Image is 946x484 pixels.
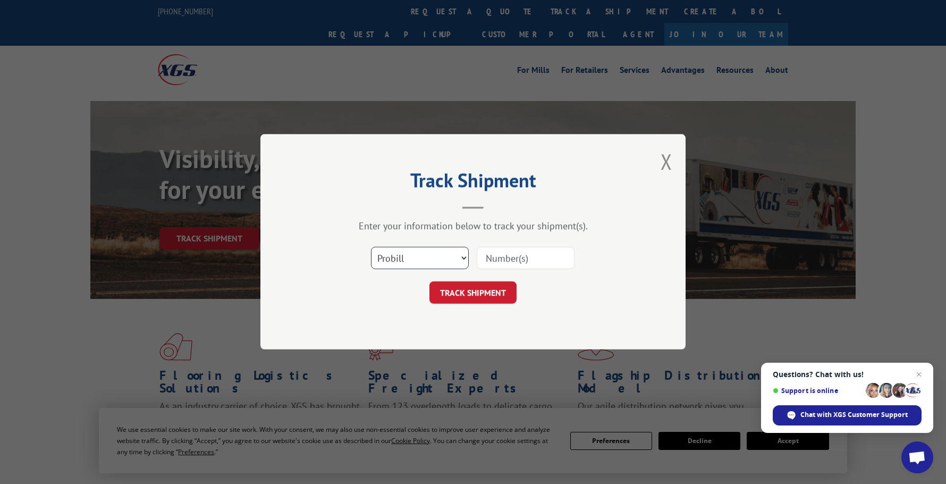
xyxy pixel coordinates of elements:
[913,368,925,381] span: Close chat
[314,220,632,232] div: Enter your information below to track your shipment(s).
[429,282,517,304] button: TRACK SHIPMENT
[773,405,922,425] div: Chat with XGS Customer Support
[477,247,575,270] input: Number(s)
[901,441,933,473] div: Open chat
[773,370,922,379] span: Questions? Chat with us!
[800,410,908,420] span: Chat with XGS Customer Support
[773,387,862,395] span: Support is online
[661,147,672,176] button: Close modal
[314,173,632,193] h2: Track Shipment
